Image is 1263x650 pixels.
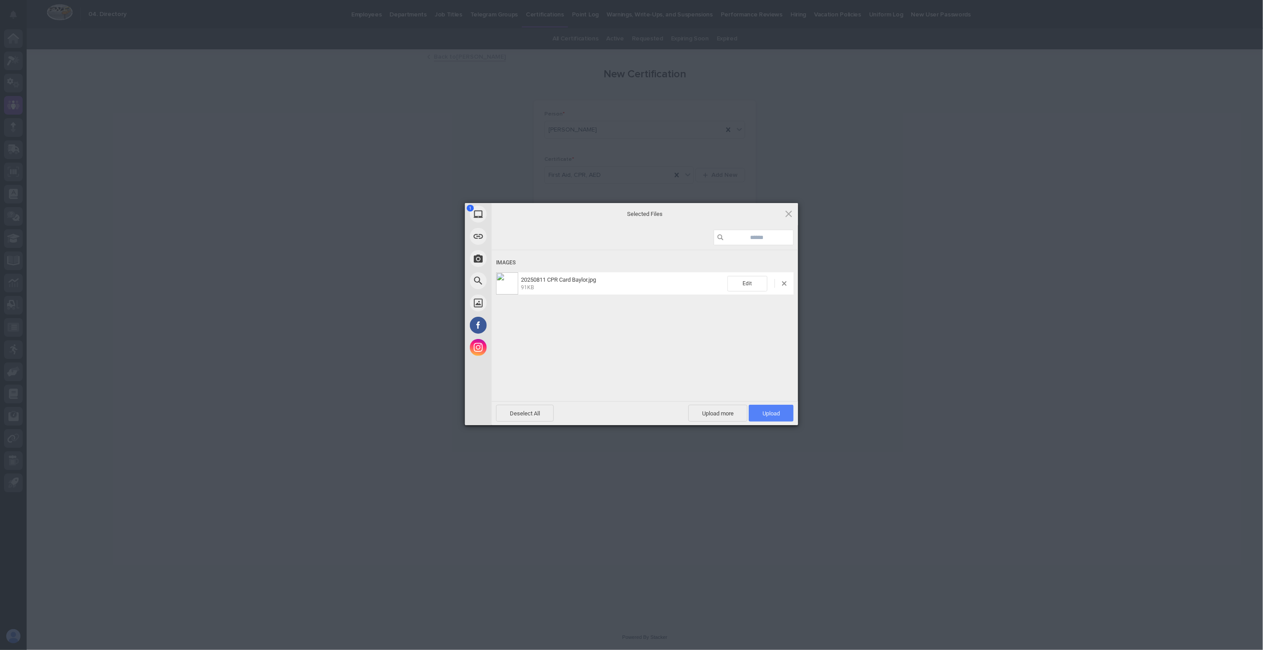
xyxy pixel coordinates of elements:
div: My Device [465,203,572,225]
div: Images [496,255,794,271]
span: Upload [749,405,794,422]
span: Edit [727,276,767,291]
span: Click here or hit ESC to close picker [784,209,794,219]
span: 20250811 CPR Card Baylor.jpg [521,276,596,283]
div: Link (URL) [465,225,572,247]
span: 91KB [521,284,534,291]
div: Facebook [465,314,572,336]
span: Upload [763,410,780,417]
span: Upload more [688,405,747,422]
img: 3ab4e304-a9de-457a-93bc-f5c5128f0cf5 [496,272,518,295]
div: Take Photo [465,247,572,270]
div: Web Search [465,270,572,292]
span: 1 [467,205,474,211]
span: 20250811 CPR Card Baylor.jpg [518,276,727,291]
span: Deselect All [496,405,554,422]
div: Unsplash [465,292,572,314]
div: Instagram [465,336,572,359]
span: Selected Files [556,210,734,218]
